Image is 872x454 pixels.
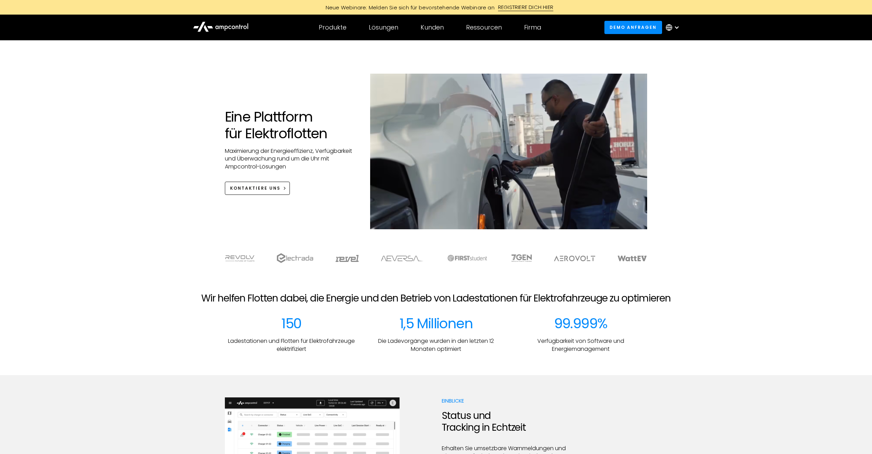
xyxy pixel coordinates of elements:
[514,337,647,353] p: Verfügbarkeit von Software und Energiemanagement
[280,3,593,11] a: Neue Webinare: Melden Sie sich für bevorstehende Webinare anREGISTRIERE DICH HIER
[225,108,357,142] h1: Eine Plattform für Elektroflotten
[498,3,553,11] div: REGISTRIERE DICH HIER
[554,315,608,332] div: 99.999%
[281,315,301,332] div: 150
[230,185,280,191] div: KONTAKTIERE UNS
[618,256,647,261] img: WattEV logo
[319,4,498,11] div: Neue Webinare: Melden Sie sich für bevorstehende Webinare an
[225,147,357,171] p: Maximierung der Energieeffizienz, Verfügbarkeit und Überwachung rund um die Uhr mit Ampcontrol-Lö...
[369,24,398,31] div: Lösungen
[319,24,347,31] div: Produkte
[604,21,662,34] a: Demo anfragen
[554,256,595,261] img: Aerovolt Logo
[421,24,444,31] div: Kunden
[277,253,313,263] img: electrada logo
[442,410,576,433] h2: Status und Tracking in Echtzeit
[225,182,290,195] a: KONTAKTIERE UNS
[442,397,576,404] p: Einblicke
[524,24,541,31] div: Firma
[466,24,502,31] div: Ressourcen
[225,337,358,353] p: Ladestationen und Flotten für Elektrofahrzeuge elektrifiziert
[369,337,503,353] p: Die Ladevorgänge wurden in den letzten 12 Monaten optimiert
[201,292,670,304] h2: Wir helfen Flotten dabei, die Energie und den Betrieb von Ladestationen für Elektrofahrzeuge zu o...
[399,315,473,332] div: 1,5 Millionen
